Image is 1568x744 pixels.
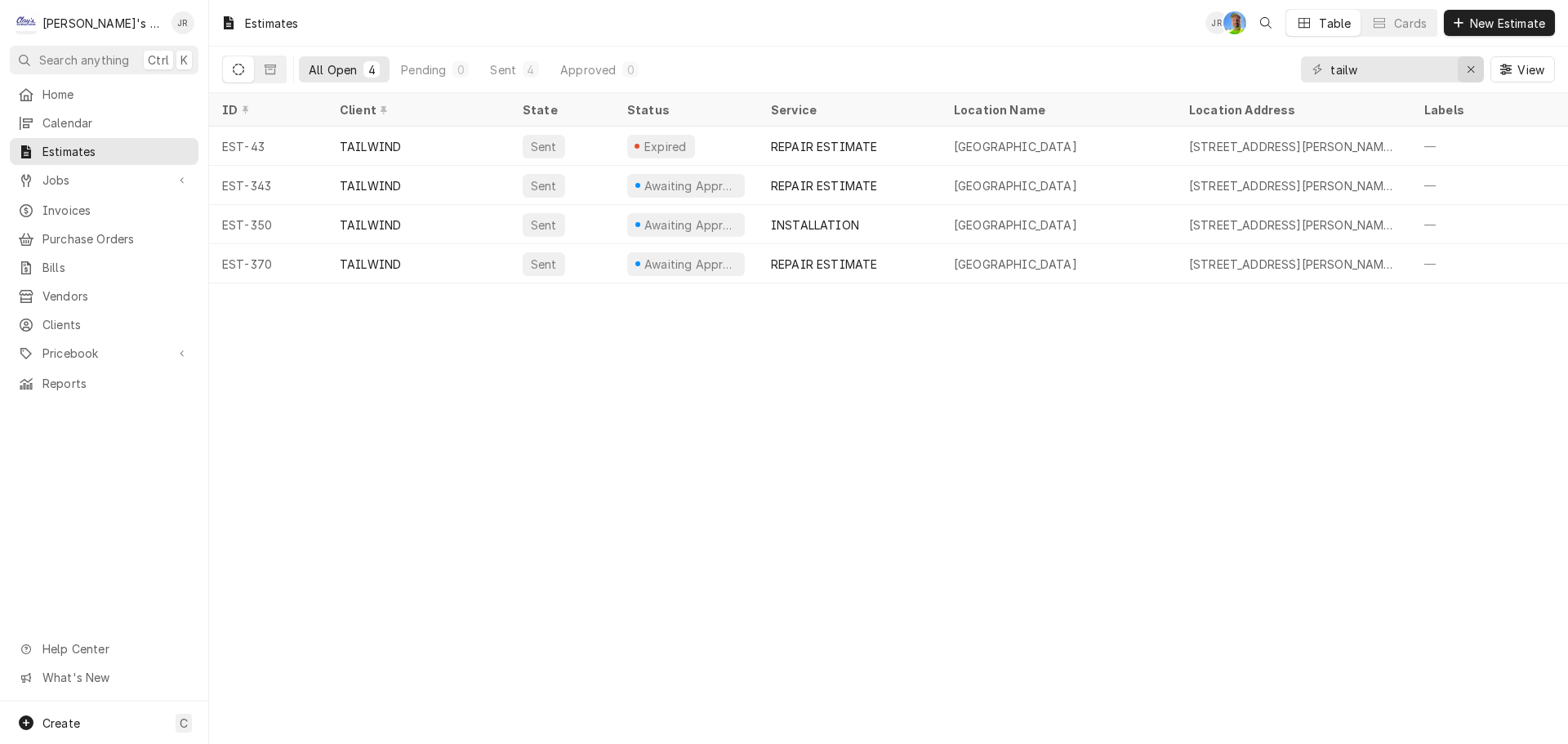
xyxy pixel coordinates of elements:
[42,143,190,160] span: Estimates
[771,256,877,273] div: REPAIR ESTIMATE
[1467,15,1548,32] span: New Estimate
[771,216,859,234] div: INSTALLATION
[771,101,924,118] div: Service
[10,109,198,136] a: Calendar
[42,640,189,657] span: Help Center
[1490,56,1555,82] button: View
[340,138,401,155] div: TAILWIND
[10,46,198,74] button: Search anythingCtrlK
[1189,256,1398,273] div: [STREET_ADDRESS][PERSON_NAME][PERSON_NAME]
[180,715,188,732] span: C
[1223,11,1246,34] div: Greg Austin's Avatar
[10,225,198,252] a: Purchase Orders
[1205,11,1228,34] div: JR
[42,172,166,189] span: Jobs
[10,664,198,691] a: Go to What's New
[42,114,190,131] span: Calendar
[643,256,738,273] div: Awaiting Approval
[42,86,190,103] span: Home
[954,256,1077,273] div: [GEOGRAPHIC_DATA]
[954,177,1077,194] div: [GEOGRAPHIC_DATA]
[39,51,129,69] span: Search anything
[367,61,376,78] div: 4
[1253,10,1279,36] button: Open search
[490,61,516,78] div: Sent
[209,205,327,244] div: EST-350
[180,51,188,69] span: K
[523,101,601,118] div: State
[10,167,198,194] a: Go to Jobs
[340,256,401,273] div: TAILWIND
[954,101,1160,118] div: Location Name
[401,61,446,78] div: Pending
[340,177,401,194] div: TAILWIND
[627,101,742,118] div: Status
[771,138,877,155] div: REPAIR ESTIMATE
[15,11,38,34] div: Clay's Refrigeration's Avatar
[643,216,738,234] div: Awaiting Approval
[42,669,189,686] span: What's New
[10,254,198,281] a: Bills
[42,15,163,32] div: [PERSON_NAME]'s Refrigeration
[42,375,190,392] span: Reports
[209,166,327,205] div: EST-343
[560,61,616,78] div: Approved
[42,230,190,247] span: Purchase Orders
[1444,10,1555,36] button: New Estimate
[1189,177,1398,194] div: [STREET_ADDRESS][PERSON_NAME][PERSON_NAME]
[222,101,310,118] div: ID
[456,61,465,78] div: 0
[642,138,688,155] div: Expired
[209,127,327,166] div: EST-43
[526,61,536,78] div: 4
[171,11,194,34] div: Jeff Rue's Avatar
[1205,11,1228,34] div: Jeff Rue's Avatar
[954,216,1077,234] div: [GEOGRAPHIC_DATA]
[42,287,190,305] span: Vendors
[771,177,877,194] div: REPAIR ESTIMATE
[1189,101,1395,118] div: Location Address
[1514,61,1548,78] span: View
[626,61,635,78] div: 0
[42,316,190,333] span: Clients
[529,216,559,234] div: Sent
[1189,216,1398,234] div: [STREET_ADDRESS][PERSON_NAME][PERSON_NAME]
[209,244,327,283] div: EST-370
[148,51,169,69] span: Ctrl
[42,345,166,362] span: Pricebook
[1223,11,1246,34] div: GA
[529,256,559,273] div: Sent
[1189,138,1398,155] div: [STREET_ADDRESS][PERSON_NAME][PERSON_NAME]
[1394,15,1427,32] div: Cards
[529,177,559,194] div: Sent
[42,202,190,219] span: Invoices
[1319,15,1351,32] div: Table
[10,311,198,338] a: Clients
[10,340,198,367] a: Go to Pricebook
[10,197,198,224] a: Invoices
[1330,56,1453,82] input: Keyword search
[1458,56,1484,82] button: Erase input
[954,138,1077,155] div: [GEOGRAPHIC_DATA]
[171,11,194,34] div: JR
[529,138,559,155] div: Sent
[15,11,38,34] div: C
[10,81,198,108] a: Home
[309,61,357,78] div: All Open
[10,635,198,662] a: Go to Help Center
[340,216,401,234] div: TAILWIND
[42,716,80,730] span: Create
[340,101,493,118] div: Client
[643,177,738,194] div: Awaiting Approval
[42,259,190,276] span: Bills
[10,283,198,310] a: Vendors
[10,138,198,165] a: Estimates
[10,370,198,397] a: Reports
